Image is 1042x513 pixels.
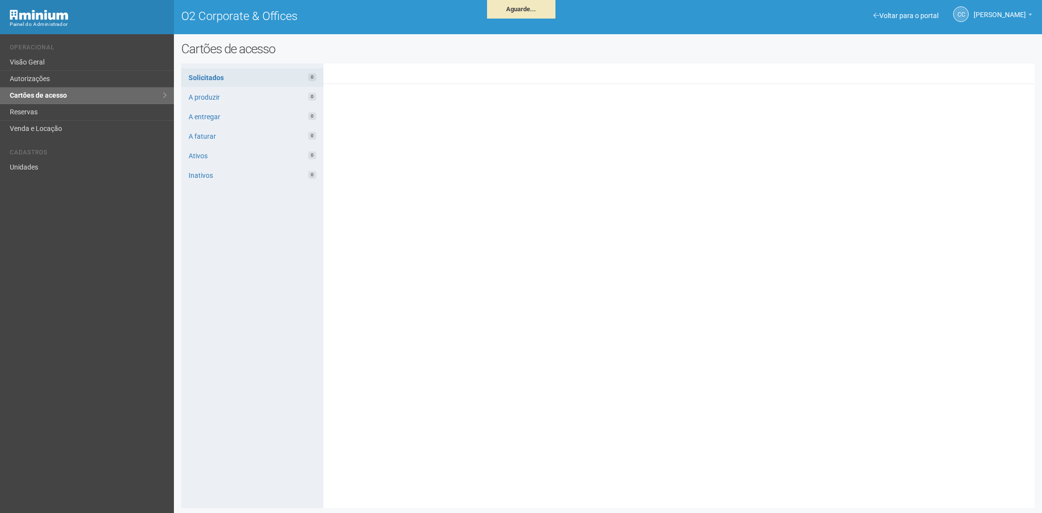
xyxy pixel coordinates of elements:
h1: O2 Corporate & Offices [181,10,601,22]
a: A entregar0 [181,107,323,126]
a: A produzir0 [181,88,323,107]
img: Minium [10,10,68,20]
span: 0 [308,93,316,101]
a: Inativos0 [181,166,323,185]
span: 0 [308,171,316,179]
li: Cadastros [10,149,167,159]
a: Ativos0 [181,147,323,165]
a: A faturar0 [181,127,323,146]
span: 0 [308,132,316,140]
a: CC [953,6,969,22]
li: Operacional [10,44,167,54]
span: 0 [308,151,316,159]
span: Camila Catarina Lima [974,1,1026,19]
a: Solicitados0 [181,68,323,87]
a: Voltar para o portal [873,12,938,20]
span: 0 [308,73,316,81]
a: [PERSON_NAME] [974,12,1032,20]
span: 0 [308,112,316,120]
h2: Cartões de acesso [181,42,1035,56]
div: Painel do Administrador [10,20,167,29]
